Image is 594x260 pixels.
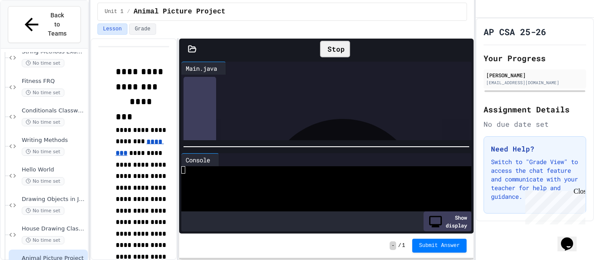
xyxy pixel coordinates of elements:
h2: Your Progress [484,52,586,64]
button: Grade [129,23,156,35]
span: Drawing Objects in Java - HW Playposit Code [22,196,86,203]
div: [EMAIL_ADDRESS][DOMAIN_NAME] [486,79,584,86]
span: Submit Answer [419,242,460,249]
div: Show display [424,211,471,231]
div: Main.java [181,62,226,75]
h3: Need Help? [491,144,579,154]
h2: Assignment Details [484,103,586,115]
span: 1 [402,242,405,249]
span: Unit 1 [105,8,123,15]
span: No time set [22,177,64,185]
span: - [390,241,396,250]
div: No due date set [484,119,586,129]
span: / [127,8,130,15]
div: Console [181,153,219,166]
span: Hello World [22,166,86,174]
button: Submit Answer [412,239,467,253]
span: No time set [22,89,64,97]
div: Main.java [181,64,221,73]
button: Lesson [97,23,127,35]
span: No time set [22,118,64,126]
span: Back to Teams [47,11,67,38]
iframe: chat widget [557,225,585,251]
span: No time set [22,148,64,156]
iframe: chat widget [522,188,585,224]
div: [PERSON_NAME] [486,71,584,79]
button: Back to Teams [8,6,81,43]
span: No time set [22,236,64,244]
span: Writing Methods [22,137,86,144]
h1: AP CSA 25-26 [484,26,546,38]
div: Stop [320,41,350,57]
span: No time set [22,59,64,67]
span: House Drawing Classwork [22,225,86,233]
span: / [398,242,401,249]
span: Animal Picture Project [133,7,225,17]
p: Switch to "Grade View" to access the chat feature and communicate with your teacher for help and ... [491,158,579,201]
div: Console [181,155,214,165]
span: Fitness FRQ [22,78,86,85]
span: Conditionals Classwork [22,107,86,115]
div: Chat with us now!Close [3,3,60,55]
span: String Methods Examples [22,48,86,56]
span: No time set [22,207,64,215]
